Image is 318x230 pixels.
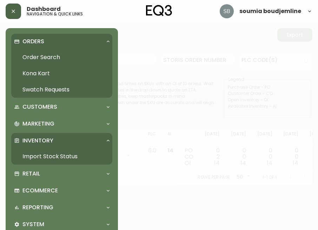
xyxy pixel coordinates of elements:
p: Retail [22,170,40,178]
div: Reporting [11,200,112,215]
div: Ecommerce [11,183,112,198]
img: 83621bfd3c61cadf98040c636303d86a [220,4,234,18]
p: Inventory [22,137,53,145]
p: Orders [22,38,44,45]
a: Swatch Requests [11,82,112,98]
p: Ecommerce [22,187,58,194]
p: Customers [22,103,57,111]
div: Retail [11,166,112,181]
h5: navigation & quick links [27,12,83,16]
a: Kona Kart [11,65,112,82]
span: Dashboard [27,6,61,12]
a: Order Search [11,49,112,65]
div: Marketing [11,116,112,132]
p: Marketing [22,120,54,128]
div: Customers [11,99,112,115]
div: Inventory [11,133,112,148]
div: Orders [11,34,112,49]
span: soumia boudjemline [239,8,301,14]
img: logo [146,5,172,16]
p: Reporting [22,204,53,211]
a: Import Stock Status [11,148,112,165]
p: System [22,221,44,228]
